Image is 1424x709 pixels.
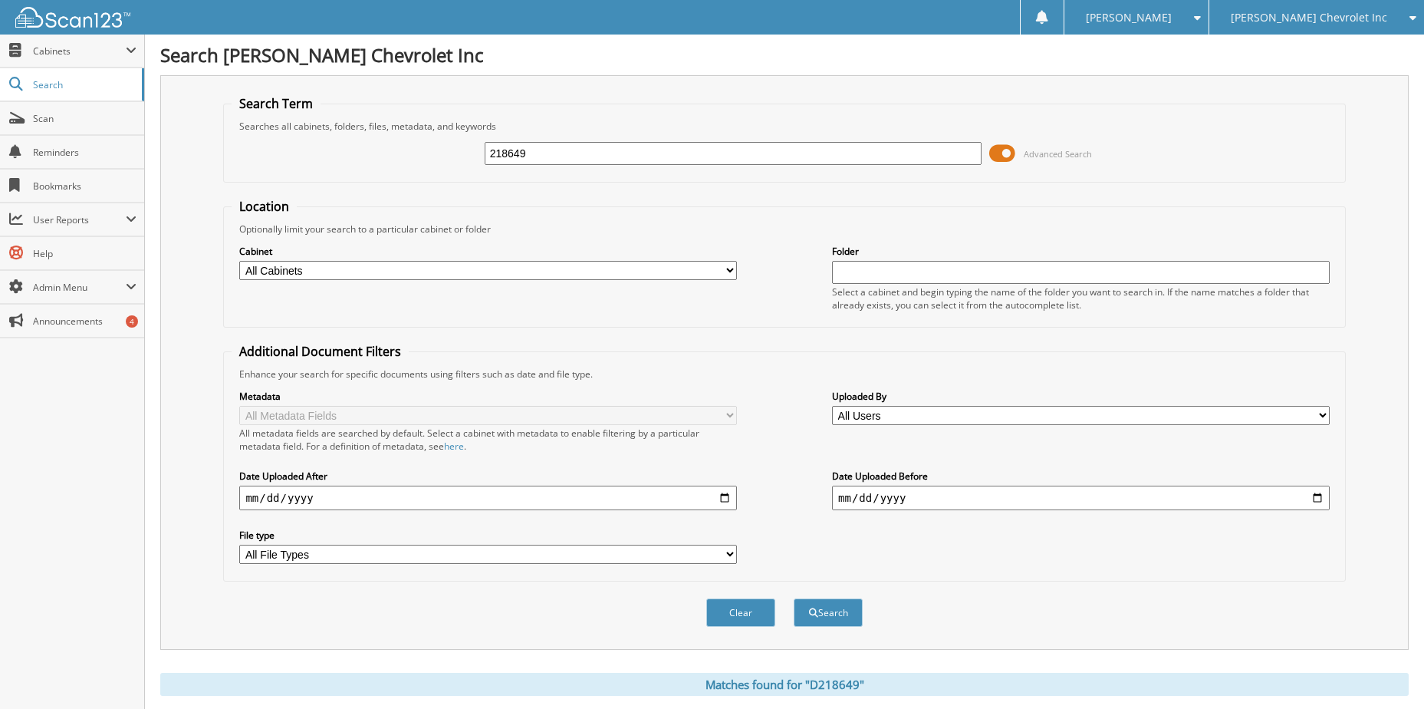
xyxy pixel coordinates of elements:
[232,198,297,215] legend: Location
[232,343,409,360] legend: Additional Document Filters
[239,390,737,403] label: Metadata
[239,470,737,483] label: Date Uploaded After
[239,427,737,453] div: All metadata fields are searched by default. Select a cabinet with metadata to enable filtering b...
[232,223,1337,236] div: Optionally limit your search to a particular cabinet or folder
[232,368,1337,381] div: Enhance your search for specific documents using filters such as date and file type.
[794,599,863,627] button: Search
[1347,635,1424,709] iframe: Chat Widget
[1024,148,1092,160] span: Advanced Search
[832,470,1330,483] label: Date Uploaded Before
[239,245,737,258] label: Cabinet
[33,247,136,260] span: Help
[1231,13,1387,22] span: [PERSON_NAME] Chevrolet Inc
[33,315,136,328] span: Announcements
[832,285,1330,312] div: Select a cabinet and begin typing the name of the folder you want to search in. If the name match...
[160,673,1409,696] div: Matches found for "D218649"
[33,45,126,58] span: Cabinets
[160,42,1409,68] h1: Search [PERSON_NAME] Chevrolet Inc
[832,486,1330,510] input: end
[33,112,136,125] span: Scan
[832,245,1330,258] label: Folder
[232,95,321,112] legend: Search Term
[832,390,1330,403] label: Uploaded By
[33,213,126,226] span: User Reports
[126,315,138,328] div: 4
[15,7,130,28] img: scan123-logo-white.svg
[232,120,1337,133] div: Searches all cabinets, folders, files, metadata, and keywords
[33,78,134,91] span: Search
[239,486,737,510] input: start
[444,440,464,453] a: here
[706,599,775,627] button: Clear
[33,146,136,159] span: Reminders
[239,529,737,542] label: File type
[1086,13,1172,22] span: [PERSON_NAME]
[33,281,126,294] span: Admin Menu
[33,180,136,193] span: Bookmarks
